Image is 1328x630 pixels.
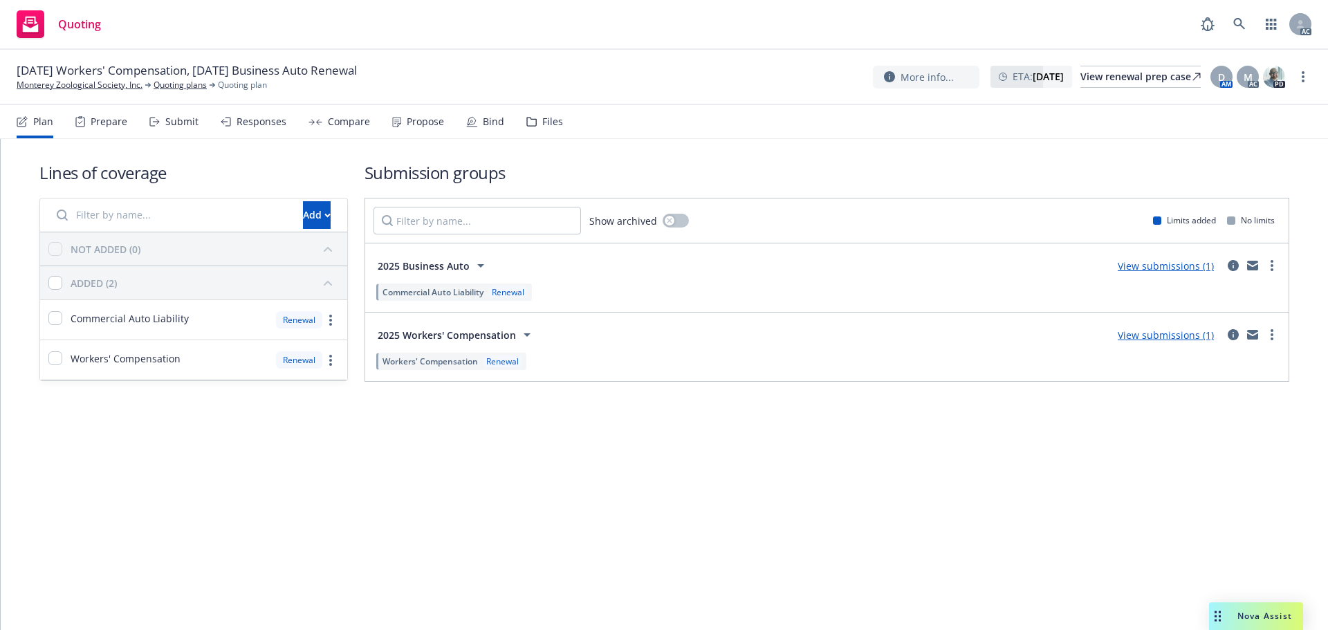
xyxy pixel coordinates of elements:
a: Switch app [1257,10,1285,38]
button: Add [303,201,331,229]
span: Workers' Compensation [71,351,181,366]
strong: [DATE] [1033,70,1064,83]
a: more [322,312,339,328]
a: more [1264,257,1280,274]
button: ADDED (2) [71,272,339,294]
a: View submissions (1) [1118,328,1214,342]
div: Renewal [276,311,322,328]
div: Renewal [483,355,522,367]
a: Monterey Zoological Society, Inc. [17,79,142,91]
h1: Lines of coverage [39,161,348,184]
a: more [322,352,339,369]
span: Quoting [58,19,101,30]
span: Commercial Auto Liability [71,311,189,326]
button: Nova Assist [1209,602,1303,630]
div: Submit [165,116,199,127]
a: Quoting [11,5,107,44]
a: Quoting plans [154,79,207,91]
div: Propose [407,116,444,127]
a: mail [1244,257,1261,274]
a: circleInformation [1225,257,1242,274]
span: Commercial Auto Liability [382,286,483,298]
a: more [1264,326,1280,343]
span: Nova Assist [1237,610,1292,622]
span: Workers' Compensation [382,355,478,367]
a: mail [1244,326,1261,343]
a: Report a Bug [1194,10,1221,38]
h1: Submission groups [365,161,1289,184]
a: Search [1226,10,1253,38]
div: View renewal prep case [1080,66,1201,87]
div: Plan [33,116,53,127]
a: View renewal prep case [1080,66,1201,88]
button: 2025 Workers' Compensation [373,321,539,349]
span: [DATE] Workers' Compensation, [DATE] Business Auto Renewal [17,62,357,79]
div: Renewal [489,286,527,298]
div: Add [303,202,331,228]
button: 2025 Business Auto [373,252,493,279]
span: Quoting plan [218,79,267,91]
img: photo [1263,66,1285,88]
div: ADDED (2) [71,276,117,290]
div: Limits added [1153,214,1216,226]
div: Bind [483,116,504,127]
a: View submissions (1) [1118,259,1214,272]
button: NOT ADDED (0) [71,238,339,260]
span: More info... [901,70,954,84]
div: NOT ADDED (0) [71,242,140,257]
input: Filter by name... [48,201,295,229]
button: More info... [873,66,979,89]
div: Responses [237,116,286,127]
div: Drag to move [1209,602,1226,630]
div: No limits [1227,214,1275,226]
span: 2025 Workers' Compensation [378,328,516,342]
span: M [1244,70,1253,84]
input: Filter by name... [373,207,581,234]
div: Compare [328,116,370,127]
a: circleInformation [1225,326,1242,343]
span: Show archived [589,214,657,228]
div: Prepare [91,116,127,127]
div: Files [542,116,563,127]
span: 2025 Business Auto [378,259,470,273]
a: more [1295,68,1311,85]
span: D [1218,70,1225,84]
div: Renewal [276,351,322,369]
span: ETA : [1013,69,1064,84]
